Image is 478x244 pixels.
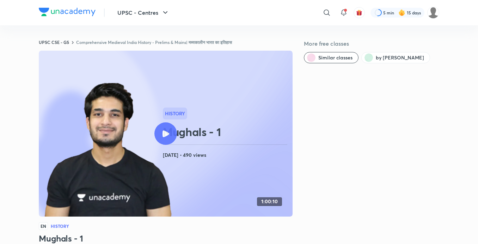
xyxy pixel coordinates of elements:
[304,39,439,48] h5: More free classes
[39,39,69,45] a: UPSC CSE - GS
[318,54,353,61] span: Similar classes
[163,125,290,139] h2: Mughals - 1
[261,199,278,205] h4: 1:00:10
[39,8,96,18] a: Company Logo
[51,224,69,228] h4: History
[427,7,439,19] img: Aryan Raj
[304,52,358,63] button: Similar classes
[39,8,96,16] img: Company Logo
[376,54,424,61] span: by Anuj Garg
[361,52,430,63] button: by Anuj Garg
[398,9,405,16] img: streak
[356,9,362,16] img: avatar
[76,39,232,45] a: Comprehensive Medieval India History - Prelims & Mains| मध्यकालीन भारत का इतिहास
[354,7,365,18] button: avatar
[39,233,293,244] h3: Mughals - 1
[39,222,48,230] span: EN
[163,150,290,160] h4: [DATE] • 490 views
[113,6,174,20] button: UPSC - Centres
